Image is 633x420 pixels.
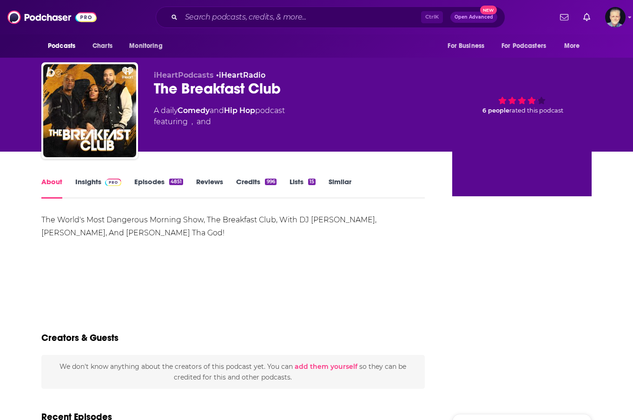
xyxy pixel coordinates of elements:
button: Show profile menu [605,7,626,27]
a: About [41,177,62,199]
span: New [480,6,497,14]
a: Comedy [178,106,210,115]
img: Podchaser - Follow, Share and Rate Podcasts [7,8,97,26]
input: Search podcasts, credits, & more... [181,10,421,25]
a: Credits996 [236,177,276,199]
span: Open Advanced [455,15,493,20]
span: 6 people [482,107,509,114]
div: 4851 [169,179,183,185]
div: The World's Most Dangerous Morning Show, The Breakfast Club, With DJ [PERSON_NAME], [PERSON_NAME]... [41,213,425,240]
span: , [191,116,193,127]
span: Podcasts [48,40,75,53]
span: iHeartPodcasts [154,71,214,80]
div: Search podcasts, credits, & more... [156,7,505,28]
a: Similar [329,177,351,199]
a: InsightsPodchaser Pro [75,177,121,199]
a: Show notifications dropdown [580,9,594,25]
span: We don't know anything about the creators of this podcast yet . You can so they can be credited f... [59,362,406,381]
img: The Breakfast Club [43,64,136,157]
span: Charts [92,40,112,53]
a: iHeartRadio [219,71,265,80]
button: open menu [41,37,87,55]
a: Lists15 [290,177,316,199]
button: add them yourself [295,363,357,370]
span: More [564,40,580,53]
div: A daily podcast [154,105,285,127]
span: For Business [448,40,484,53]
button: open menu [495,37,560,55]
a: Episodes4851 [134,177,183,199]
span: featuring [154,116,285,127]
a: Show notifications dropdown [556,9,572,25]
span: and [197,116,211,127]
a: Hip Hop [224,106,255,115]
span: Logged in as JonesLiterary [605,7,626,27]
img: Podchaser Pro [105,179,121,186]
span: Ctrl K [421,11,443,23]
h2: Creators & Guests [41,332,119,344]
button: open menu [441,37,496,55]
button: open menu [123,37,174,55]
span: For Podcasters [501,40,546,53]
img: User Profile [605,7,626,27]
span: and [210,106,224,115]
span: rated this podcast [509,107,563,114]
span: • [216,71,265,80]
div: 996 [265,179,276,185]
div: 15 [308,179,316,185]
a: Charts [86,37,118,55]
div: 6 peoplerated this podcast [452,71,592,128]
span: Monitoring [129,40,162,53]
button: open menu [558,37,592,55]
a: Reviews [196,177,223,199]
button: Open AdvancedNew [450,12,497,23]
